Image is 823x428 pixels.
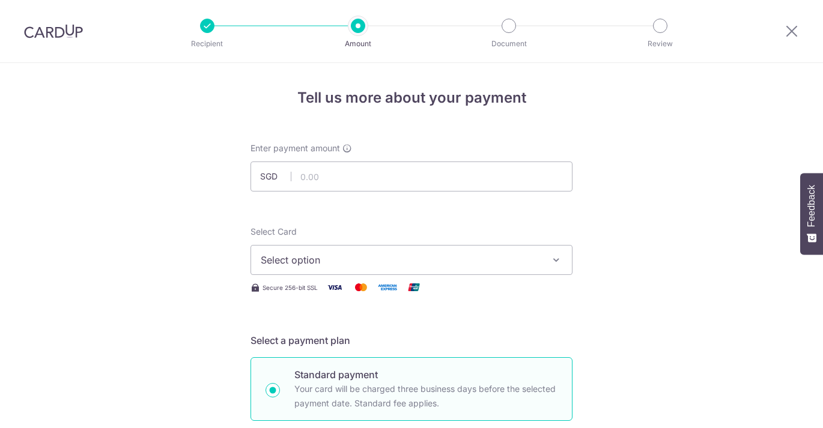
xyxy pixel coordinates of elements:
[251,226,297,237] span: translation missing: en.payables.payment_networks.credit_card.summary.labels.select_card
[464,38,553,50] p: Document
[402,280,426,295] img: Union Pay
[375,280,399,295] img: American Express
[349,280,373,295] img: Mastercard
[323,280,347,295] img: Visa
[263,283,318,292] span: Secure 256-bit SSL
[251,333,572,348] h5: Select a payment plan
[314,38,402,50] p: Amount
[251,142,340,154] span: Enter payment amount
[251,245,572,275] button: Select option
[251,87,572,109] h4: Tell us more about your payment
[261,253,541,267] span: Select option
[24,24,83,38] img: CardUp
[294,367,557,382] p: Standard payment
[260,170,291,182] span: SGD
[616,38,705,50] p: Review
[800,173,823,255] button: Feedback - Show survey
[806,185,817,227] span: Feedback
[294,382,557,411] p: Your card will be charged three business days before the selected payment date. Standard fee appl...
[251,161,572,191] input: 0.00
[163,38,252,50] p: Recipient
